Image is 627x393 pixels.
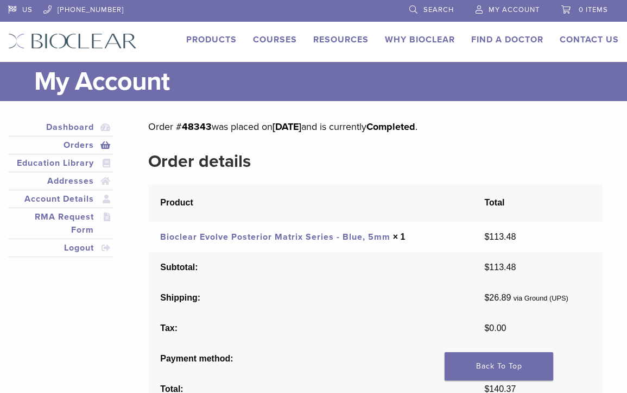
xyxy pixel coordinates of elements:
a: Orders [10,139,111,152]
span: $ [484,293,489,302]
a: Education Library [10,157,111,170]
th: Subtotal: [148,252,472,283]
span: Search [423,5,454,14]
a: Back To Top [445,352,553,380]
td: Credit Card [472,344,603,374]
a: Contact Us [560,34,619,45]
th: Tax: [148,313,472,344]
small: via Ground (UPS) [514,294,568,302]
th: Shipping: [148,283,472,313]
mark: [DATE] [273,121,301,133]
a: Logout [10,241,111,254]
a: Products [186,34,237,45]
bdi: 113.48 [484,232,516,241]
a: Account Details [10,192,111,205]
span: 0 items [579,5,608,14]
p: Order # was placed on and is currently . [148,118,603,135]
span: $ [484,263,489,272]
a: Resources [313,34,369,45]
th: Payment method: [148,344,472,374]
a: RMA Request Form [10,210,111,236]
h1: My Account [34,62,619,101]
span: My Account [489,5,540,14]
strong: × 1 [393,232,406,241]
a: Find A Doctor [471,34,543,45]
th: Product [148,184,472,222]
a: Courses [253,34,297,45]
span: 0.00 [484,323,506,333]
img: Bioclear [8,33,137,49]
span: $ [484,232,489,241]
h2: Order details [148,148,603,174]
span: 113.48 [484,263,516,272]
nav: Account pages [8,118,113,270]
span: $ [484,323,489,333]
a: Dashboard [10,121,111,134]
a: Why Bioclear [385,34,455,45]
span: 26.89 [484,293,511,302]
a: Bioclear Evolve Posterior Matrix Series - Blue, 5mm [160,232,390,242]
a: Addresses [10,174,111,188]
mark: 48343 [182,121,212,133]
mark: Completed [366,121,415,133]
th: Total [472,184,603,222]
